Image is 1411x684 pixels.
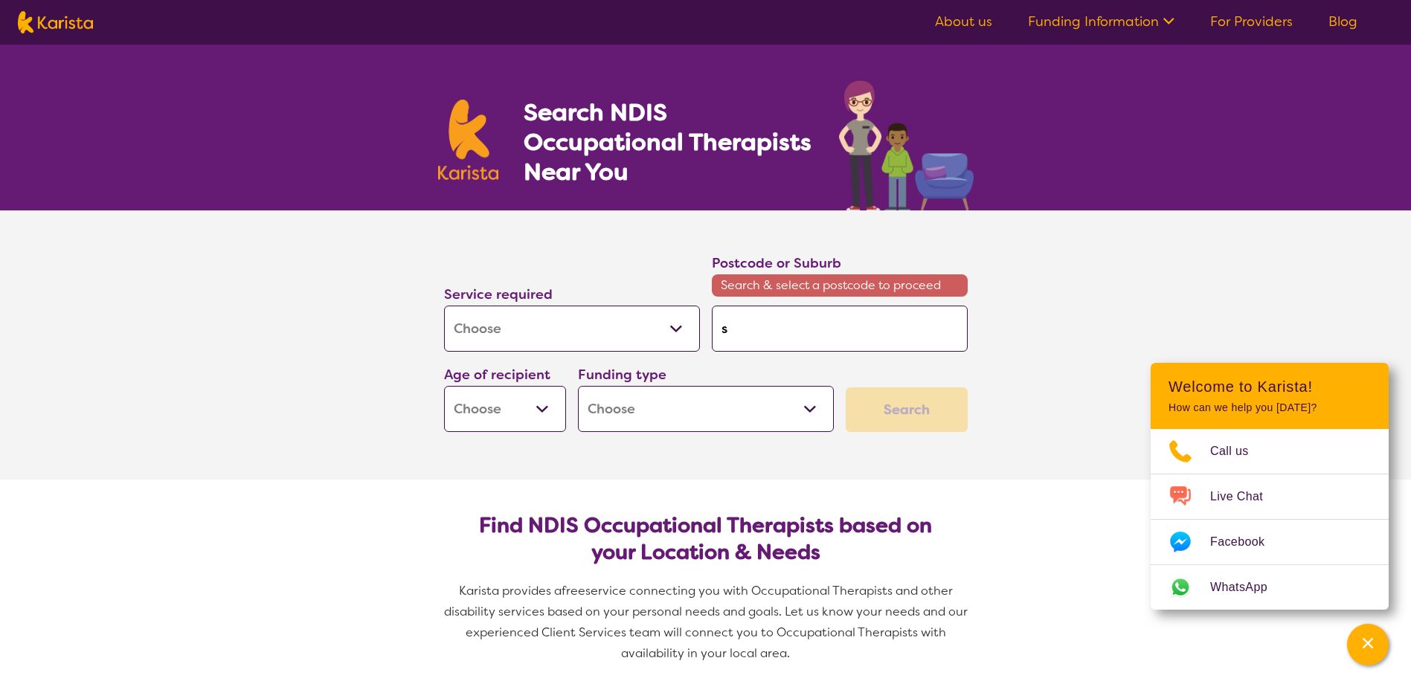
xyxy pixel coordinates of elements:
[712,254,841,272] label: Postcode or Suburb
[839,80,974,210] img: occupational-therapy
[444,366,550,384] label: Age of recipient
[562,583,585,598] span: free
[438,100,499,180] img: Karista logo
[1210,485,1281,508] span: Live Chat
[712,274,968,297] span: Search & select a postcode to proceed
[1347,624,1389,665] button: Channel Menu
[712,306,968,352] input: Type
[1169,401,1371,414] p: How can we help you [DATE]?
[444,285,553,303] label: Service required
[1151,429,1389,610] ul: Choose channel
[578,366,666,384] label: Funding type
[1169,378,1371,396] h2: Welcome to Karista!
[1210,531,1282,553] span: Facebook
[456,512,956,566] h2: Find NDIS Occupational Therapists based on your Location & Needs
[1210,13,1293,30] a: For Providers
[1028,13,1174,30] a: Funding Information
[1210,440,1267,462] span: Call us
[935,13,992,30] a: About us
[1151,565,1389,610] a: Web link opens in a new tab.
[1210,576,1285,598] span: WhatsApp
[1151,363,1389,610] div: Channel Menu
[444,583,971,661] span: service connecting you with Occupational Therapists and other disability services based on your p...
[18,11,93,33] img: Karista logo
[524,97,813,187] h1: Search NDIS Occupational Therapists Near You
[459,583,562,598] span: Karista provides a
[1328,13,1357,30] a: Blog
